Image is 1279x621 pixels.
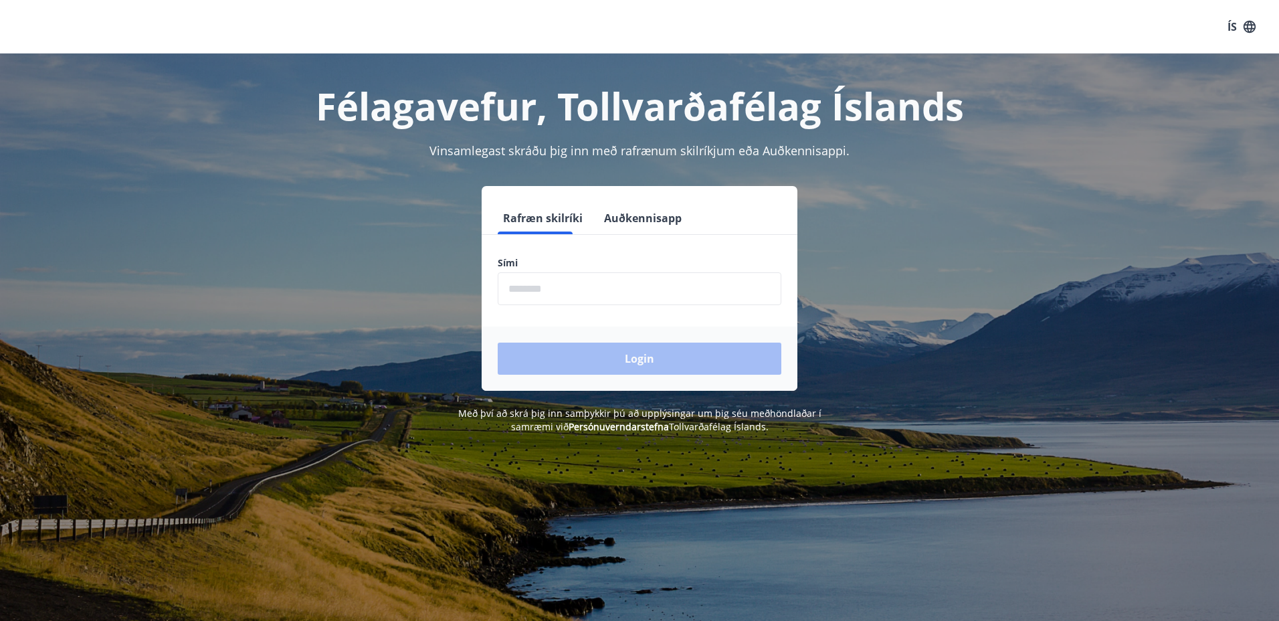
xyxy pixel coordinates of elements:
button: Rafræn skilríki [498,202,588,234]
h1: Félagavefur, Tollvarðafélag Íslands [174,80,1105,131]
span: Með því að skrá þig inn samþykkir þú að upplýsingar um þig séu meðhöndlaðar í samræmi við Tollvar... [458,407,821,433]
label: Sími [498,256,781,270]
a: Persónuverndarstefna [569,420,669,433]
span: Vinsamlegast skráðu þig inn með rafrænum skilríkjum eða Auðkennisappi. [429,143,850,159]
button: ÍS [1220,15,1263,39]
button: Auðkennisapp [599,202,687,234]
